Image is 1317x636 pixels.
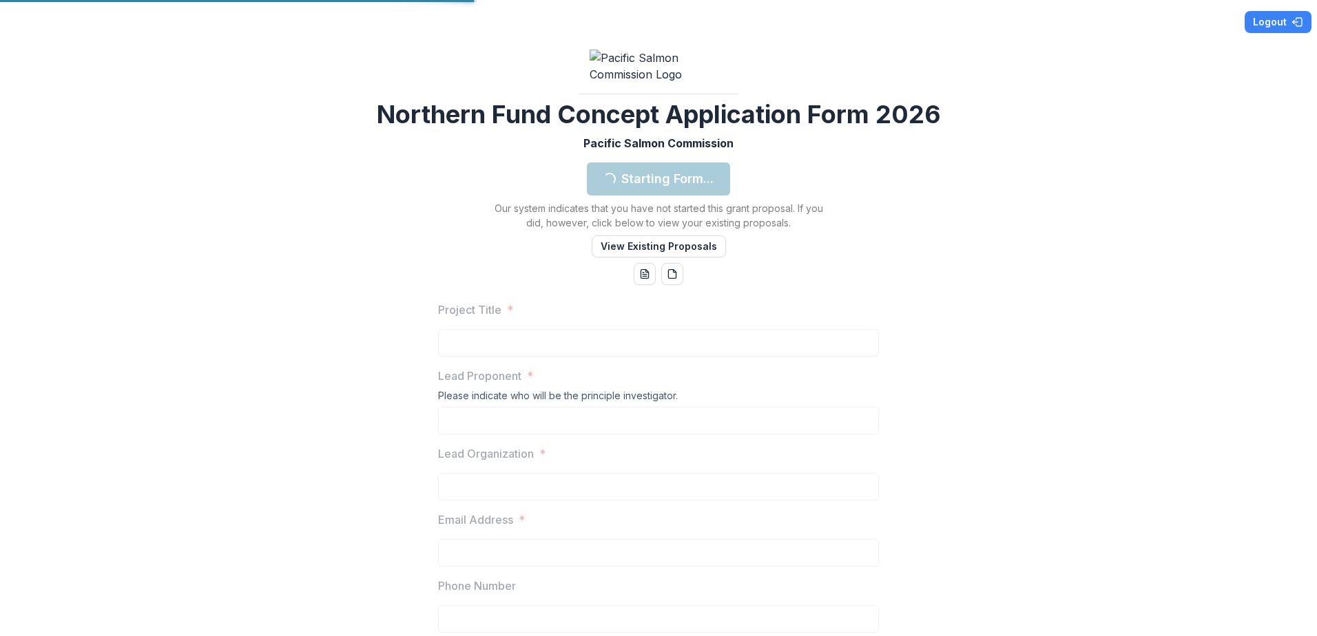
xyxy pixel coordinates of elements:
p: Phone Number [438,577,516,594]
button: Starting Form... [587,162,730,195]
h2: Northern Fund Concept Application Form 2026 [377,100,941,129]
img: Pacific Salmon Commission Logo [590,50,727,83]
p: Lead Proponent [438,368,521,384]
button: word-download [634,263,656,285]
p: Email Address [438,511,513,528]
button: Logout [1245,11,1311,33]
button: View Existing Proposals [592,235,726,257]
button: pdf-download [661,263,683,285]
p: Project Title [438,301,501,318]
div: Please indicate who will be the principle investigator. [438,390,879,407]
p: Lead Organization [438,445,534,462]
p: Pacific Salmon Commission [583,135,734,151]
p: Our system indicates that you have not started this grant proposal. If you did, however, click be... [486,201,831,230]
